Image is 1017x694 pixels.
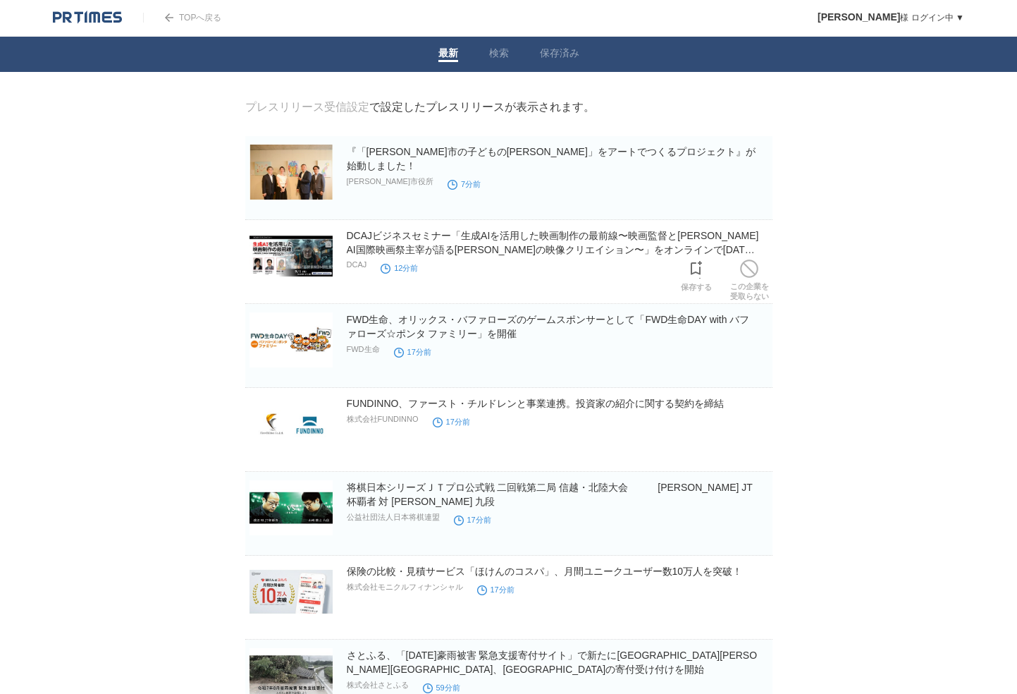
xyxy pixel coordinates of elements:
a: FUNDINNO、ファースト・チルドレンと事業連携。投資家の紹介に関する契約を締結 [347,398,725,409]
a: 最新 [438,47,458,62]
img: DCAJビジネスセミナー「生成AIを活用した映画制作の最前線〜映画監督と日本初AI国際映画祭主宰が語る未来の映像クリエイション〜」をオンラインで9月1日に開催 [249,229,333,284]
a: 『「[PERSON_NAME]市の子どもの[PERSON_NAME]」をアートでつくるプロジェクト』が始動しました！ [347,146,756,171]
div: で設定したプレスリリースが表示されます。 [245,100,595,115]
p: 株式会社さとふる [347,680,409,690]
img: 『「宮崎市の子どもの未来」をアートでつくるプロジェクト』が始動しました！ [249,145,333,200]
time: 12分前 [381,264,418,272]
a: 検索 [489,47,509,62]
time: 17分前 [394,348,431,356]
img: FWD生命、オリックス・バファローズのゲームスポンサーとして「FWD生命DAY with バファローズ☆ポンタ ファミリー」を開催 [249,312,333,367]
time: 17分前 [454,516,491,524]
p: FWD生命 [347,344,380,355]
p: 株式会社FUNDINNO [347,414,419,425]
time: 7分前 [448,180,481,188]
a: プレスリリース受信設定 [245,101,369,113]
a: さとふる、「[DATE]豪雨被害 緊急支援寄付サイト」で新たに[GEOGRAPHIC_DATA][PERSON_NAME][GEOGRAPHIC_DATA]、[GEOGRAPHIC_DATA]の... [347,650,758,675]
a: DCAJビジネスセミナー「生成AIを活用した映画制作の最前線〜映画監督と[PERSON_NAME]AI国際映画祭主宰が語る[PERSON_NAME]の映像クリエイション〜」をオンラインで[DAT... [347,230,759,269]
time: 17分前 [477,585,514,594]
a: この企業を受取らない [730,256,769,301]
a: 将棋日本シリーズＪＴプロ公式戦 二回戦第二局 信越・北陸大会 [PERSON_NAME] JT杯覇者 対 [PERSON_NAME] 九段 [347,482,753,507]
time: 59分前 [423,683,460,692]
img: 将棋日本シリーズＪＴプロ公式戦 二回戦第二局 信越・北陸大会 渡辺 明 JT杯覇者 対 山崎隆之 九段 [249,480,333,535]
img: logo.png [53,11,122,25]
a: TOPへ戻る [143,13,221,23]
p: [PERSON_NAME]市役所 [347,176,433,187]
a: 保存する [681,257,712,292]
a: 保存済み [540,47,579,62]
a: 保険の比較・見積サービス「ほけんのコスパ」、月間ユニークユーザー数10万人を突破！ [347,566,743,577]
img: FUNDINNO、ファースト・チルドレンと事業連携。投資家の紹介に関する契約を締結 [249,396,333,451]
p: 公益社団法人日本将棋連盟 [347,512,440,523]
p: DCAJ [347,260,367,269]
a: [PERSON_NAME]様 ログイン中 ▼ [818,13,964,23]
img: 保険の比較・見積サービス「ほけんのコスパ」、月間ユニークユーザー数10万人を突破！ [249,564,333,619]
a: FWD生命、オリックス・バファローズのゲームスポンサーとして「FWD生命DAY with バファローズ☆ポンタ ファミリー」を開催 [347,314,750,339]
p: 株式会社モニクルフィナンシャル [347,582,463,592]
time: 17分前 [433,418,470,426]
span: [PERSON_NAME] [818,11,900,23]
img: arrow.png [165,13,173,22]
